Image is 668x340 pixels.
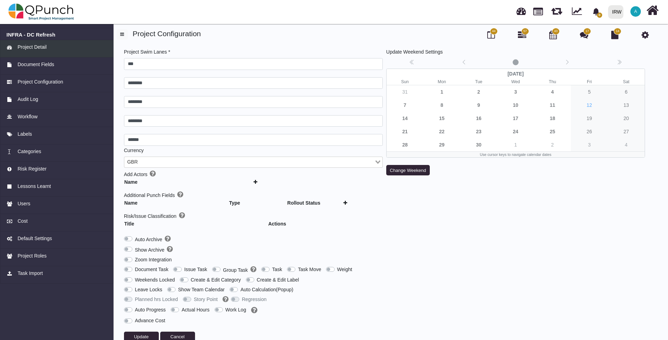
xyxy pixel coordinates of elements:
input: Search for option [140,158,374,166]
label: Currency [124,147,144,154]
label: Planned hrs Locked [135,296,178,303]
span: Document Fields [17,61,54,68]
div: Dynamic Report [568,0,588,23]
span: Workflow [17,113,37,120]
span: Categories [17,148,41,155]
label: Show Archive [135,246,173,254]
a: 57 [518,33,526,39]
span: Dashboard [516,4,526,15]
span: 17 [585,29,589,34]
button: Change Weekend [386,165,430,175]
label: Weight [337,266,352,273]
label: Show Team Calendar [178,286,225,293]
label: Update Weekend Settings [386,48,443,56]
span: Task Import [17,270,42,277]
i: Show archive [167,246,173,253]
div: Use cursor keys to navigate calendar dates [387,152,645,157]
span: Abdul.p [630,6,641,17]
a: Help [177,213,185,219]
div: [DATE] [387,69,645,79]
span: 14 [616,29,619,34]
small: Sunday [387,79,424,85]
span: Releases [551,3,562,15]
i: Board [487,31,495,39]
th: Type [229,199,287,207]
label: Task [272,266,282,273]
i: Auto Archive [165,235,171,242]
span: Risk Register [17,165,46,173]
span: Labels [17,131,32,138]
i: Home [646,4,659,17]
span: 0 [597,13,602,18]
label: Auto Archive [135,235,171,243]
span: Projects [533,5,543,15]
label: Group Task [223,266,256,274]
span: Project Detail [17,44,46,51]
a: A [626,0,645,23]
label: Task Move [298,266,321,273]
span: Project Roles [17,252,46,260]
a: IRW [605,0,626,23]
i: Document Library [611,31,619,39]
label: Auto Progress [135,306,166,314]
img: qpunch-sp.fa6292f.png [8,1,74,22]
label: Zoom Integration [135,256,172,263]
i: Add Fields [177,191,183,198]
th: Rollout Status [287,199,334,207]
label: Actual Hours [181,306,209,314]
i: Gantt [518,31,526,39]
small: Thursday [534,79,571,85]
label: Issue Task [184,266,207,273]
a: Help [251,306,257,314]
span: Cancel [170,334,184,339]
div: Notification [590,5,602,18]
span: 44 [492,29,496,34]
th: Title [124,220,249,228]
div: Risk/Issue Classification [124,212,383,228]
label: Regression [242,296,266,303]
span: Update [134,334,149,339]
small: Saturday [608,79,645,85]
label: Document Task [135,266,168,273]
label: Story Point [194,296,217,303]
a: INFRA - DC Refresh [7,32,107,38]
i: Calendar [549,31,557,39]
label: Advance Cost [135,317,165,324]
span: Default Settings [17,235,52,242]
label: Work Log [225,306,246,314]
span: 43 [554,29,558,34]
label: Leave Locks [135,286,162,293]
span: A [634,9,637,14]
span: 57 [523,29,527,34]
label: Create & Edit Label [257,276,299,284]
small: Tuesday [460,79,497,85]
i: Add Actors [150,170,156,177]
th: Actions [249,220,305,228]
small: Monday [424,79,460,85]
span: Audit Log [17,96,38,103]
div: Search for option [124,157,383,168]
th: Name [124,178,254,186]
div: Calendar navigation [386,58,645,68]
div: Add Actors [124,168,383,186]
small: Friday [571,79,608,85]
svg: bell fill [592,8,600,15]
i: Group Task [250,266,256,273]
a: Help [223,293,231,304]
label: Weekends Locked [135,276,175,284]
label: Auto Calculation(Popup) [240,286,293,293]
span: Project Configuration [17,78,63,86]
label: Create & Edit Category [191,276,241,284]
span: GBR [126,158,139,166]
small: Wednesday [497,79,534,85]
label: Project Swim Lanes * [124,48,170,56]
span: Lessons Learnt [17,183,51,190]
div: IRW [612,6,622,18]
div: Additional Punch Fields [124,191,383,207]
h4: Project Configuration [117,29,663,38]
a: bell fill0 [588,0,605,22]
span: Users [17,200,30,207]
th: Name [124,199,229,207]
i: Punch Discussion [580,31,588,39]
